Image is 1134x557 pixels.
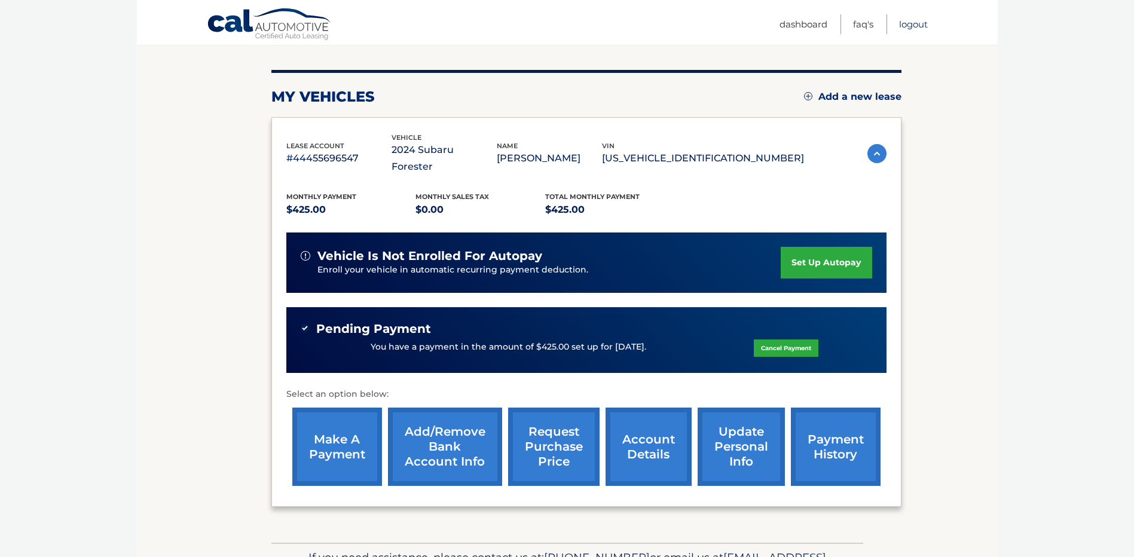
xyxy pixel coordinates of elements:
[286,142,344,150] span: lease account
[286,192,356,201] span: Monthly Payment
[602,150,804,167] p: [US_VEHICLE_IDENTIFICATION_NUMBER]
[606,408,692,486] a: account details
[754,339,818,357] a: Cancel Payment
[804,92,812,100] img: add.svg
[545,192,640,201] span: Total Monthly Payment
[780,14,827,34] a: Dashboard
[415,192,489,201] span: Monthly sales Tax
[781,247,872,278] a: set up autopay
[867,144,887,163] img: accordion-active.svg
[545,201,675,218] p: $425.00
[388,408,502,486] a: Add/Remove bank account info
[497,150,602,167] p: [PERSON_NAME]
[899,14,928,34] a: Logout
[317,264,781,277] p: Enroll your vehicle in automatic recurring payment deduction.
[392,142,497,175] p: 2024 Subaru Forester
[317,249,542,264] span: vehicle is not enrolled for autopay
[698,408,785,486] a: update personal info
[292,408,382,486] a: make a payment
[791,408,881,486] a: payment history
[497,142,518,150] span: name
[271,88,375,106] h2: my vehicles
[804,91,901,103] a: Add a new lease
[415,201,545,218] p: $0.00
[392,133,421,142] span: vehicle
[286,201,416,218] p: $425.00
[301,251,310,261] img: alert-white.svg
[853,14,873,34] a: FAQ's
[602,142,615,150] span: vin
[301,324,309,332] img: check-green.svg
[286,150,392,167] p: #44455696547
[371,341,646,354] p: You have a payment in the amount of $425.00 set up for [DATE].
[207,8,332,42] a: Cal Automotive
[316,322,431,336] span: Pending Payment
[286,387,887,402] p: Select an option below:
[508,408,600,486] a: request purchase price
